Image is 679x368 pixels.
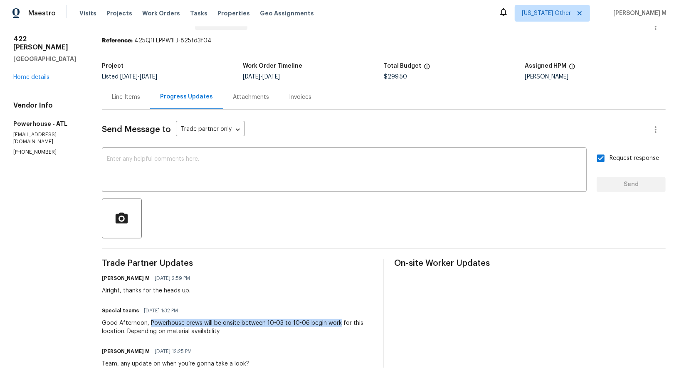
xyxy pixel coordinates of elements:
[144,307,178,315] span: [DATE] 1:32 PM
[102,74,157,80] span: Listed
[102,274,150,282] h6: [PERSON_NAME] M
[217,9,250,17] span: Properties
[176,123,245,137] div: Trade partner only
[120,74,138,80] span: [DATE]
[120,74,157,80] span: -
[384,63,421,69] h5: Total Budget
[190,10,207,16] span: Tasks
[384,74,407,80] span: $299.50
[106,9,132,17] span: Projects
[102,319,373,336] div: Good Afternoon, Powerhouse crews will be onsite between 10-03 to 10-06 begin work for this locati...
[102,347,150,356] h6: [PERSON_NAME] M
[260,9,314,17] span: Geo Assignments
[102,37,666,45] div: 425Q1FEPPW1FJ-825fd3f04
[233,93,269,101] div: Attachments
[569,63,575,74] span: The hpm assigned to this work order.
[102,38,133,44] b: Reference:
[394,259,666,267] span: On-site Worker Updates
[79,9,96,17] span: Visits
[112,93,140,101] div: Line Items
[28,9,56,17] span: Maestro
[262,74,280,80] span: [DATE]
[610,9,667,17] span: [PERSON_NAME] M
[243,63,302,69] h5: Work Order Timeline
[13,55,82,63] h5: [GEOGRAPHIC_DATA]
[102,63,123,69] h5: Project
[424,63,430,74] span: The total cost of line items that have been proposed by Opendoor. This sum includes line items th...
[102,259,373,267] span: Trade Partner Updates
[610,154,659,163] span: Request response
[155,347,192,356] span: [DATE] 12:25 PM
[525,74,666,80] div: [PERSON_NAME]
[160,93,213,101] div: Progress Updates
[13,35,82,52] h2: 422 [PERSON_NAME]
[13,131,82,145] p: [EMAIL_ADDRESS][DOMAIN_NAME]
[102,287,195,295] div: Alright, thanks for the heads up.
[289,93,311,101] div: Invoices
[102,307,139,315] h6: Special teams
[243,74,280,80] span: -
[522,9,571,17] span: [US_STATE] Other
[140,74,157,80] span: [DATE]
[13,120,82,128] h5: Powerhouse - ATL
[525,63,566,69] h5: Assigned HPM
[102,360,249,368] div: Team, any update on when you’re gonna take a look?
[13,74,49,80] a: Home details
[13,149,82,156] p: [PHONE_NUMBER]
[243,74,260,80] span: [DATE]
[102,125,171,134] span: Send Message to
[13,101,82,110] h4: Vendor Info
[142,9,180,17] span: Work Orders
[102,17,188,27] span: Powerhouse - ATL
[155,274,190,282] span: [DATE] 2:59 PM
